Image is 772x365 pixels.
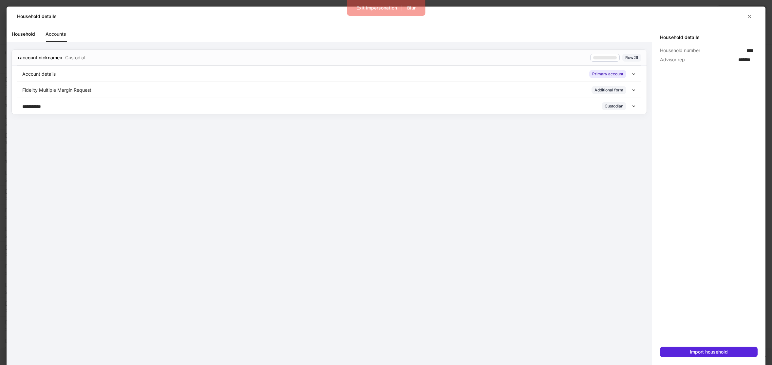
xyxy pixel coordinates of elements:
[660,347,758,357] button: Import household
[660,34,758,41] h5: Household details
[660,47,743,54] div: Household number
[22,71,56,77] p: Account details
[22,87,91,93] p: Fidelity Multiple Margin Request
[17,54,63,61] p: <account nickname>
[594,87,623,93] div: Additional form
[605,103,623,109] div: Custodian
[17,66,641,82] div: Account detailsPrimary account
[592,71,623,77] div: Primary account
[660,56,735,63] div: Advisor rep
[65,54,85,61] p: Custodial
[690,350,728,354] div: Import household
[12,26,35,42] a: Household
[17,13,57,20] h5: Household details
[46,26,66,42] a: Accounts
[625,54,638,61] div: Row 29
[407,6,416,10] div: Blur
[356,6,397,10] div: Exit Impersonation
[17,82,641,98] div: Fidelity Multiple Margin RequestAdditional form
